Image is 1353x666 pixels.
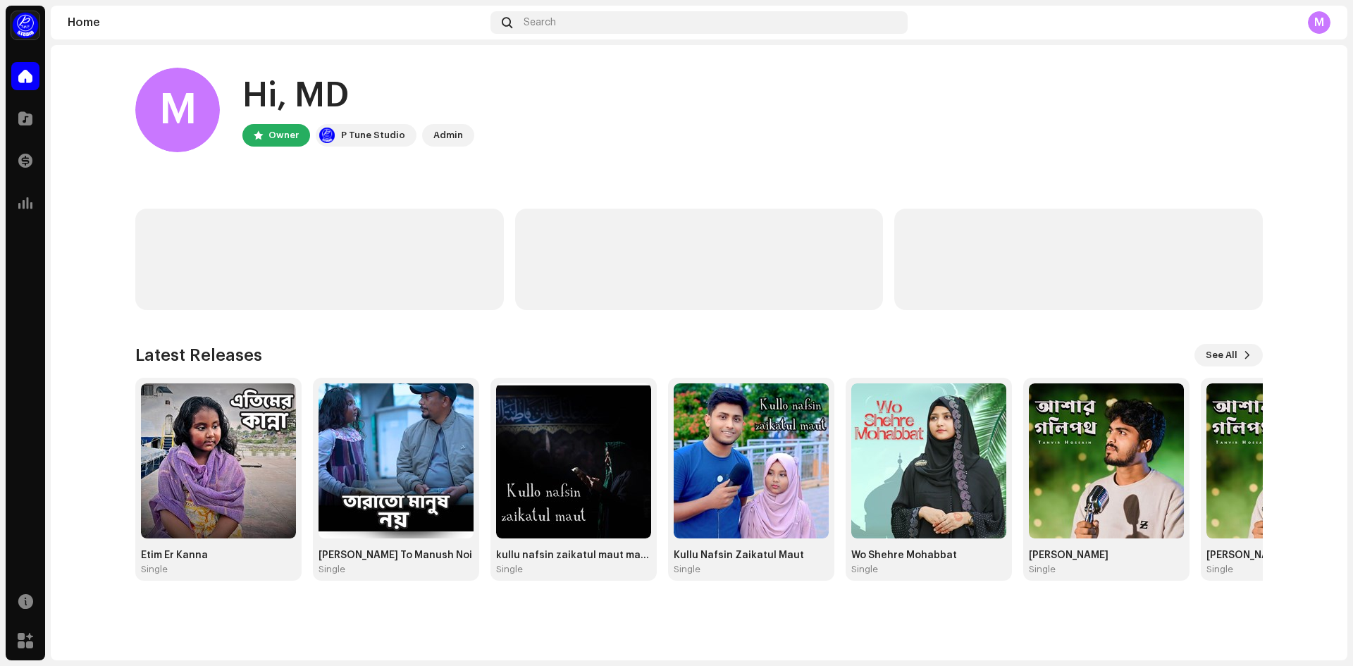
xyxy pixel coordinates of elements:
img: a1dd4b00-069a-4dd5-89ed-38fbdf7e908f [11,11,39,39]
div: M [1308,11,1330,34]
img: a1dd4b00-069a-4dd5-89ed-38fbdf7e908f [319,127,335,144]
div: Single [496,564,523,575]
h3: Latest Releases [135,344,262,366]
div: Single [1206,564,1233,575]
div: [PERSON_NAME] [1029,550,1184,561]
div: Kullu Nafsin Zaikatul Maut [674,550,829,561]
button: See All [1194,344,1263,366]
img: 3b282bb5-4cc8-46ec-a2f0-f03dd92729a0 [141,383,296,538]
span: Search [524,17,556,28]
div: Owner [268,127,299,144]
div: Single [1029,564,1056,575]
img: 0d6f7ddd-963e-4c0e-959e-9ec81fea5ece [674,383,829,538]
div: Single [851,564,878,575]
div: P Tune Studio [341,127,405,144]
div: Admin [433,127,463,144]
div: Single [674,564,700,575]
div: Single [141,564,168,575]
div: Single [319,564,345,575]
img: 7f93b8a2-5bdf-4ff2-907b-e7cda55df17a [319,383,474,538]
img: 2aa85434-9d96-4355-a2a8-fcb986f14c6b [1029,383,1184,538]
div: Etim Er Kanna [141,550,296,561]
div: kullu nafsin zaikatul maut master.wav [496,550,651,561]
div: Home [68,17,485,28]
img: 868d59a8-d0a4-4511-a961-23c4844bcae0 [496,383,651,538]
div: [PERSON_NAME] To Manush Noi [319,550,474,561]
img: 0b5f451d-7774-4356-8079-7a155c3c3090 [851,383,1006,538]
div: Hi, MD [242,73,474,118]
div: Wo Shehre Mohabbat [851,550,1006,561]
div: M [135,68,220,152]
span: See All [1206,341,1237,369]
